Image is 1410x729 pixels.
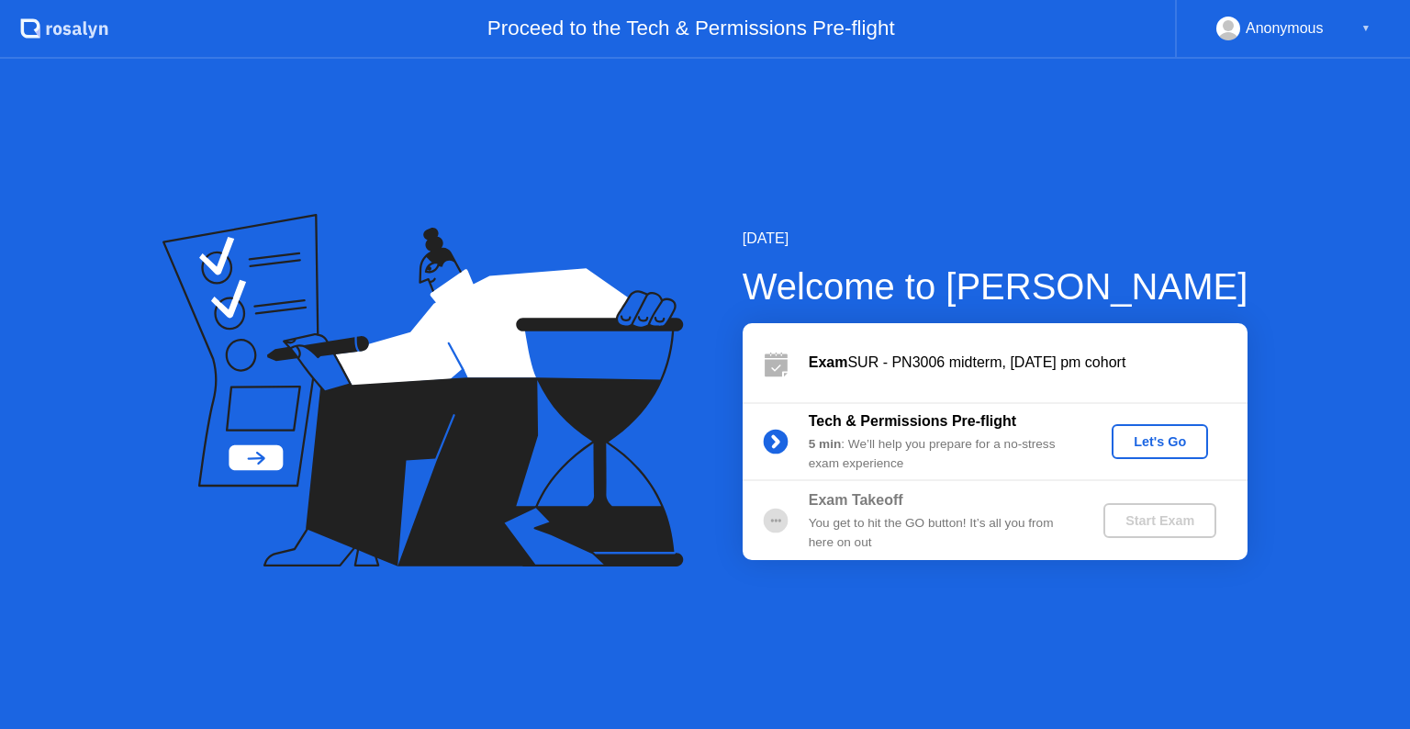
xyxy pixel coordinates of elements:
button: Let's Go [1112,424,1208,459]
div: Let's Go [1119,434,1201,449]
div: SUR - PN3006 midterm, [DATE] pm cohort [809,352,1248,374]
b: Tech & Permissions Pre-flight [809,413,1016,429]
div: ▼ [1361,17,1371,40]
div: Welcome to [PERSON_NAME] [743,259,1248,314]
b: Exam Takeoff [809,492,903,508]
button: Start Exam [1103,503,1216,538]
div: Anonymous [1246,17,1324,40]
div: You get to hit the GO button! It’s all you from here on out [809,514,1073,552]
b: 5 min [809,437,842,451]
b: Exam [809,354,848,370]
div: : We’ll help you prepare for a no-stress exam experience [809,435,1073,473]
div: Start Exam [1111,513,1209,528]
div: [DATE] [743,228,1248,250]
